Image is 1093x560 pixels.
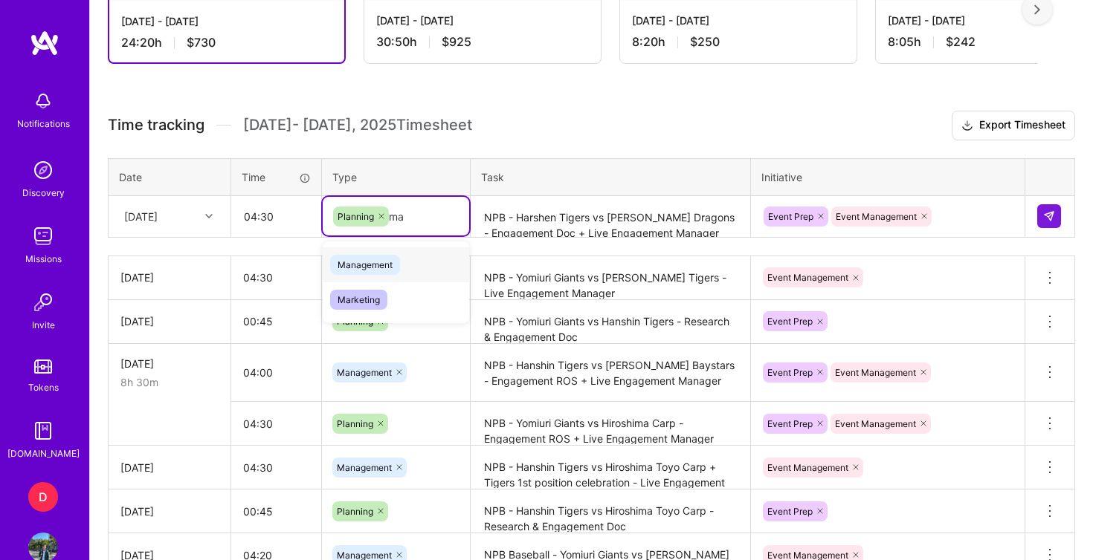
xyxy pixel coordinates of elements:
textarea: NPB - Hanshin Tigers vs [PERSON_NAME] Baystars - Engagement ROS + Live Engagement Manager [472,345,749,401]
textarea: NPB - Yomiuri Giants vs [PERSON_NAME] Tigers - Live Engagement Manager [472,258,749,299]
textarea: NPB - Hanshin Tigers vs Hiroshima Toyo Carp + Tigers 1st position celebration - Live Engagement M... [472,447,749,488]
a: D [25,482,62,512]
input: HH:MM [231,492,321,531]
img: right [1034,4,1040,15]
span: Planning [337,418,373,429]
div: D [28,482,58,512]
div: [DATE] - [DATE] [632,13,845,28]
input: HH:MM [231,258,321,297]
div: [DATE] [120,270,219,285]
div: 30:50 h [376,34,589,50]
span: Event Management [836,211,917,222]
span: Planning [338,211,374,222]
img: tokens [34,359,52,374]
textarea: NPB - Yomiuri Giants vs Hanshin Tigers - Research & Engagement Doc [472,302,749,342]
img: logo [30,30,59,56]
input: HH:MM [231,302,321,341]
th: Task [471,158,751,195]
input: HH:MM [231,404,321,443]
span: Event Prep [767,316,813,327]
button: Export Timesheet [952,111,1075,140]
div: 24:20 h [121,35,332,51]
i: icon Download [961,118,973,134]
div: Notifications [17,116,70,131]
span: Time tracking [108,116,204,134]
textarea: NPB - Harshen Tigers vs [PERSON_NAME] Dragons - Engagement Doc + Live Engagement Manager [472,198,749,237]
div: [DATE] - [DATE] [121,13,332,29]
input: HH:MM [231,448,321,487]
div: Tokens [28,380,59,395]
div: Initiative [761,169,1014,185]
textarea: NPB - Yomiuri Giants vs Hiroshima Carp - Engagement ROS + Live Engagement Manager [472,403,749,444]
span: Management [337,367,392,378]
span: Event Management [767,272,848,283]
img: Invite [28,287,58,317]
span: [DATE] - [DATE] , 2025 Timesheet [243,116,472,134]
span: $730 [187,35,216,51]
div: null [1037,204,1063,228]
span: $250 [690,34,720,50]
div: 8h 30m [120,374,219,390]
th: Type [322,158,471,195]
span: Event Management [835,418,916,429]
img: discovery [28,155,58,185]
span: Event Prep [767,506,813,517]
div: [DATE] [120,356,219,371]
span: Event Prep [768,211,813,222]
div: [DATE] [120,460,219,475]
input: HH:MM [232,197,320,236]
i: icon Chevron [205,212,213,220]
span: Event Management [835,367,916,378]
img: guide book [28,416,58,446]
img: bell [28,86,58,116]
span: Management [330,255,400,275]
div: [DATE] [124,209,158,224]
input: HH:MM [231,353,321,392]
div: [DATE] [120,504,219,519]
div: [DATE] - [DATE] [376,13,589,28]
span: Event Prep [767,418,813,429]
div: Missions [25,251,62,267]
textarea: NPB - Hanshin Tigers vs Hiroshima Toyo Carp - Research & Engagement Doc [472,491,749,532]
div: Time [242,169,311,185]
div: [DOMAIN_NAME] [7,446,80,461]
span: Management [337,462,392,473]
div: [DATE] [120,313,219,329]
span: $242 [946,34,976,50]
span: Planning [337,506,373,517]
span: $925 [442,34,471,50]
span: Event Management [767,462,848,473]
img: Submit [1043,210,1055,222]
div: 8:20 h [632,34,845,50]
div: Invite [32,317,55,333]
img: teamwork [28,221,58,251]
div: Discovery [22,185,65,201]
span: Marketing [330,290,387,310]
span: Event Prep [767,367,813,378]
th: Date [109,158,231,195]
